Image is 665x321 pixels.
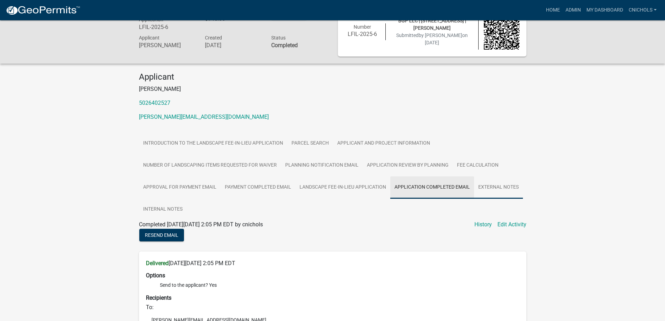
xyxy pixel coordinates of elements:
[146,304,519,311] h6: To:
[295,176,390,199] a: Landscape Fee-in-Lieu Application
[145,232,178,238] span: Resend Email
[396,32,468,45] span: Submitted on [DATE]
[139,229,184,241] button: Resend Email
[139,35,160,41] span: Applicant
[333,132,434,155] a: Applicant and Project Information
[139,132,287,155] a: Introduction to the Landscape Fee-in-Lieu Application
[543,3,563,17] a: Home
[146,272,165,279] strong: Options
[139,85,526,93] p: [PERSON_NAME]
[345,31,380,37] h6: LFIL-2025-6
[139,42,195,49] h6: [PERSON_NAME]
[419,32,462,38] span: by [PERSON_NAME]
[139,24,195,30] h6: LFIL-2025-6
[474,176,523,199] a: External Notes
[271,42,298,49] strong: Completed
[354,24,371,30] span: Number
[563,3,584,17] a: Admin
[139,100,170,106] a: 5026402527
[453,154,503,177] a: Fee Calculation
[139,176,221,199] a: Approval for Payment Email
[139,221,263,228] span: Completed [DATE][DATE] 2:05 PM EDT by cnichols
[390,176,474,199] a: Application Completed Email
[205,42,261,49] h6: [DATE]
[139,114,269,120] a: [PERSON_NAME][EMAIL_ADDRESS][DOMAIN_NAME]
[497,220,526,229] a: Edit Activity
[626,3,659,17] a: cnichols
[271,35,286,41] span: Status
[146,260,169,267] strong: Delivered
[205,35,222,41] span: Created
[139,154,281,177] a: Number of Landscaping Items Requested for Waiver
[281,154,363,177] a: Planning Notification Email
[287,132,333,155] a: Parcel search
[139,198,187,221] a: Internal Notes
[146,260,519,267] h6: [DATE][DATE] 2:05 PM EDT
[146,294,171,301] strong: Recipients
[139,72,526,82] h4: Applicant
[221,176,295,199] a: Payment Completed Email
[474,220,492,229] a: History
[363,154,453,177] a: Application Review by Planning
[160,282,519,289] li: Send to the applicant? Yes
[484,14,519,50] img: QR code
[584,3,626,17] a: My Dashboard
